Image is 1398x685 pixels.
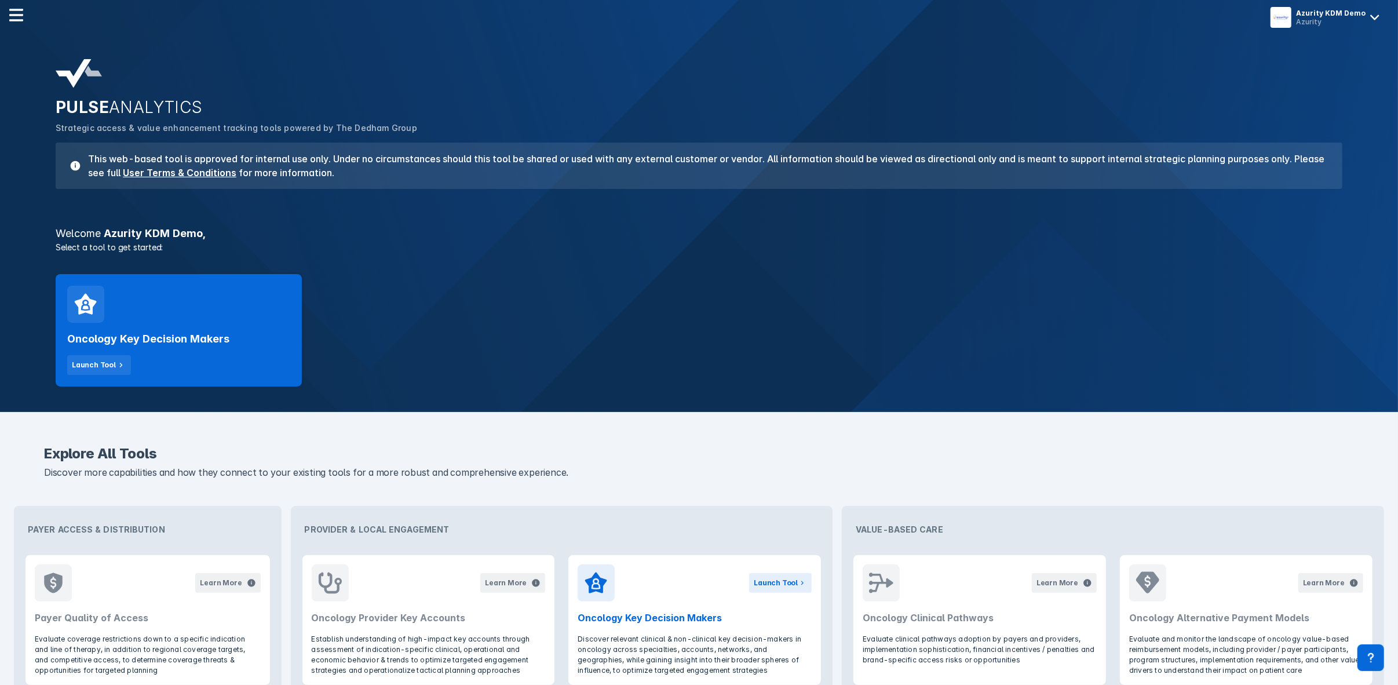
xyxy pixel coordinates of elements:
div: Learn More [1303,578,1345,588]
div: Launch Tool [754,578,798,588]
p: Select a tool to get started: [49,241,1349,253]
button: Launch Tool [67,355,131,375]
h2: Explore All Tools [44,447,1354,461]
h2: PULSE [56,97,1342,117]
p: Evaluate clinical pathways adoption by payers and providers, implementation sophistication, finan... [863,634,1097,665]
img: menu button [1273,9,1289,25]
div: Contact Support [1357,644,1384,671]
div: Learn More [485,578,527,588]
img: pulse-analytics-logo [56,59,102,88]
button: Launch Tool [749,573,812,593]
h3: Azurity KDM Demo , [49,228,1349,239]
div: Provider & Local Engagement [295,511,828,548]
span: Welcome [56,227,101,239]
p: Strategic access & value enhancement tracking tools powered by The Dedham Group [56,122,1342,134]
h2: Oncology Alternative Payment Models [1129,611,1363,625]
div: Payer Access & Distribution [19,511,277,548]
button: Learn More [195,573,260,593]
div: Azurity KDM Demo [1296,9,1366,17]
a: User Terms & Conditions [123,167,236,178]
button: Learn More [1032,573,1097,593]
div: Azurity [1296,17,1366,26]
p: Establish understanding of high-impact key accounts through assessment of indication-specific cli... [312,634,546,676]
h2: Oncology Key Decision Makers [67,332,229,346]
span: ANALYTICS [109,97,203,117]
div: Learn More [1036,578,1078,588]
p: Evaluate and monitor the landscape of oncology value-based reimbursement models, including provid... [1129,634,1363,676]
h2: Oncology Clinical Pathways [863,611,1097,625]
p: Discover relevant clinical & non-clinical key decision-makers in oncology across specialties, acc... [578,634,812,676]
p: Discover more capabilities and how they connect to your existing tools for a more robust and comp... [44,465,1354,480]
a: Oncology Key Decision MakersLaunch Tool [56,274,302,387]
button: Learn More [1298,573,1363,593]
p: Evaluate coverage restrictions down to a specific indication and line of therapy, in addition to ... [35,634,261,676]
h2: Oncology Key Decision Makers [578,611,812,625]
div: Value-Based Care [846,511,1379,548]
div: Learn More [200,578,242,588]
h2: Oncology Provider Key Accounts [312,611,546,625]
div: Launch Tool [72,360,116,370]
h2: Payer Quality of Access [35,611,261,625]
img: menu--horizontal.svg [9,8,23,22]
button: Learn More [480,573,545,593]
h3: This web-based tool is approved for internal use only. Under no circumstances should this tool be... [81,152,1328,180]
